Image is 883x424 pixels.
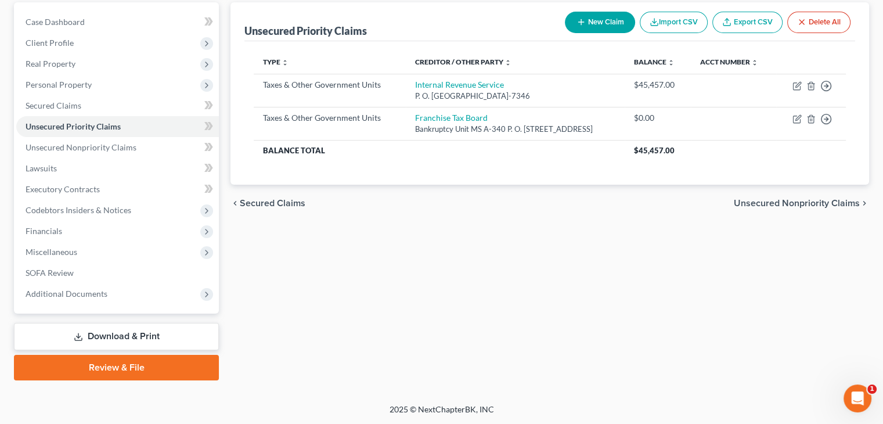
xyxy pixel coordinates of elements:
div: P. O. [GEOGRAPHIC_DATA]-7346 [415,91,615,102]
span: Codebtors Insiders & Notices [26,205,131,215]
span: Miscellaneous [26,247,77,257]
div: $45,457.00 [634,79,682,91]
button: Import CSV [640,12,708,33]
span: Client Profile [26,38,74,48]
a: Type unfold_more [263,58,289,66]
a: Review & File [14,355,219,380]
button: Delete All [787,12,850,33]
i: unfold_more [504,59,511,66]
a: Download & Print [14,323,219,350]
a: Unsecured Priority Claims [16,116,219,137]
div: Taxes & Other Government Units [263,79,397,91]
span: Personal Property [26,80,92,89]
span: Case Dashboard [26,17,85,27]
span: Secured Claims [26,100,81,110]
i: chevron_right [860,199,869,208]
a: Creditor / Other Party unfold_more [415,58,511,66]
button: New Claim [565,12,635,33]
th: Balance Total [254,140,625,161]
button: chevron_left Secured Claims [230,199,305,208]
a: Secured Claims [16,95,219,116]
i: chevron_left [230,199,240,208]
a: SOFA Review [16,263,219,283]
a: Case Dashboard [16,12,219,33]
a: Executory Contracts [16,179,219,200]
a: Unsecured Nonpriority Claims [16,137,219,158]
a: Acct Number unfold_more [700,58,758,66]
a: Internal Revenue Service [415,80,504,89]
div: Taxes & Other Government Units [263,112,397,124]
span: Secured Claims [240,199,305,208]
span: Unsecured Priority Claims [26,121,121,131]
span: $45,457.00 [634,146,675,155]
button: Unsecured Nonpriority Claims chevron_right [734,199,869,208]
iframe: Intercom live chat [844,385,871,412]
i: unfold_more [751,59,758,66]
span: SOFA Review [26,268,74,278]
a: Lawsuits [16,158,219,179]
i: unfold_more [282,59,289,66]
i: unfold_more [668,59,675,66]
div: Unsecured Priority Claims [244,24,367,38]
a: Balance unfold_more [634,58,675,66]
span: Lawsuits [26,163,57,173]
span: Additional Documents [26,289,107,299]
span: Real Property [26,59,75,69]
a: Export CSV [712,12,783,33]
div: $0.00 [634,112,682,124]
span: 1 [867,385,877,394]
div: Bankruptcy Unit MS A-340 P. O. [STREET_ADDRESS] [415,124,615,135]
span: Unsecured Nonpriority Claims [734,199,860,208]
span: Unsecured Nonpriority Claims [26,142,136,152]
span: Financials [26,226,62,236]
a: Franchise Tax Board [415,113,488,123]
span: Executory Contracts [26,184,100,194]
